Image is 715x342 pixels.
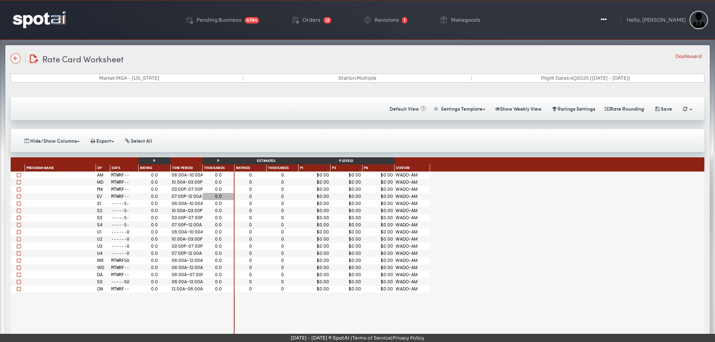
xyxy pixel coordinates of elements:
[291,16,300,24] img: order-play.png
[236,287,265,291] div: 0
[268,287,297,291] div: 0
[97,180,109,184] div: MD
[300,287,329,291] div: $0.00
[97,201,109,206] div: S1
[16,76,244,80] div: MSA - [US_STATE]
[171,164,203,172] div: Time Period
[204,216,233,220] div: 0.0
[364,223,393,227] div: $0.00
[650,103,677,115] button: Save
[394,285,430,293] div: WADO-AM
[300,244,329,248] div: $0.00
[364,194,393,199] div: $0.00
[204,166,225,171] span: Thousands
[339,159,353,163] span: P levels
[30,54,38,63] img: edit-document.svg
[627,17,686,22] div: Hello, [PERSON_NAME]
[332,251,361,256] div: $0.00
[111,244,137,248] div: ------U
[332,194,361,199] div: $0.00
[236,273,265,277] div: 0
[86,135,118,147] button: Export
[111,280,137,284] div: -----SU
[140,251,169,256] div: 0.0
[111,237,137,241] div: ------U
[332,280,361,284] div: $0.00
[364,230,393,234] div: $0.00
[332,187,361,191] div: $0.00
[300,258,329,263] div: $0.00
[172,216,201,220] div: 03:00P-07:00P
[268,251,297,256] div: 0
[268,258,297,263] div: 0
[332,180,361,184] div: $0.00
[97,251,109,256] div: U4
[257,159,275,163] span: Estimates
[236,244,265,248] div: 0
[111,209,137,213] div: -----S-
[396,166,410,171] span: Station
[689,11,708,29] img: Sterling Cooper & Partners
[172,223,201,227] div: 07:00P-12:00A
[236,166,250,171] span: Ratings
[153,159,155,163] span: P
[268,265,297,270] div: 0
[236,180,265,184] div: 0
[300,251,329,256] div: $0.00
[204,237,233,241] div: 0.0
[363,16,372,24] img: change-circle.png
[434,4,486,36] a: Makegoods
[364,265,393,270] div: $0.00
[172,244,201,248] div: 03:00P-07:00P
[268,280,297,284] div: 0
[96,164,110,172] div: Daypart
[332,237,361,241] div: $0.00
[357,4,413,36] a: Revisions 1
[362,164,394,172] div: Immediately pre-emptible
[140,280,169,284] div: 0.0
[385,102,428,115] button: Default View
[394,221,430,228] div: WADO-AM
[140,244,169,248] div: 0.0
[236,230,265,234] div: 0
[140,216,169,220] div: 0.0
[97,166,102,171] span: DP
[300,166,303,171] span: P1
[300,194,329,199] div: $0.00
[300,216,329,220] div: $0.00
[97,209,109,213] div: S2
[111,287,137,291] div: MTWRF--
[394,172,430,179] div: WADO-AM
[99,75,116,81] strong: Market:
[172,251,201,256] div: 07:00P-12:00A
[97,230,109,234] div: U1
[172,187,201,191] div: 03:00P-07:00P
[20,135,84,147] button: Hide/Show Columns
[13,11,66,28] img: logo-reversed.png
[300,187,329,191] div: $0.00
[97,237,109,241] div: U2
[394,179,430,186] div: WADO-AM
[364,244,393,248] div: $0.00
[172,287,201,291] div: 12:00A-06:00A
[26,166,54,171] span: Program Name
[204,180,233,184] div: 0.0
[332,166,336,171] span: P3
[112,166,120,171] span: Days
[268,194,297,199] div: 0
[268,230,297,234] div: 0
[236,280,265,284] div: 0
[97,194,109,199] div: EV
[451,17,480,22] div: Makegoods
[236,173,265,177] div: 0
[364,201,393,206] div: $0.00
[204,194,233,199] div: 0.0
[204,258,233,263] div: 0.0
[332,201,361,206] div: $0.00
[236,251,265,256] div: 0
[402,17,407,23] span: 1
[268,244,297,248] div: 0
[236,201,265,206] div: 0
[364,237,393,241] div: $0.00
